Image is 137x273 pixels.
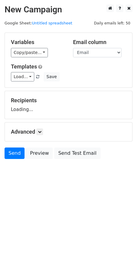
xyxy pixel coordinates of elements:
button: Save [44,72,59,81]
a: Copy/paste... [11,48,48,57]
a: Send Test Email [54,148,100,159]
a: Untitled spreadsheet [32,21,72,25]
a: Load... [11,72,34,81]
h5: Recipients [11,97,126,104]
div: Loading... [11,97,126,113]
a: Preview [26,148,53,159]
h2: New Campaign [5,5,132,15]
a: Daily emails left: 50 [92,21,132,25]
span: Daily emails left: 50 [92,20,132,27]
h5: Variables [11,39,64,46]
h5: Advanced [11,129,126,135]
small: Google Sheet: [5,21,72,25]
a: Templates [11,63,37,70]
a: Send [5,148,25,159]
h5: Email column [73,39,126,46]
